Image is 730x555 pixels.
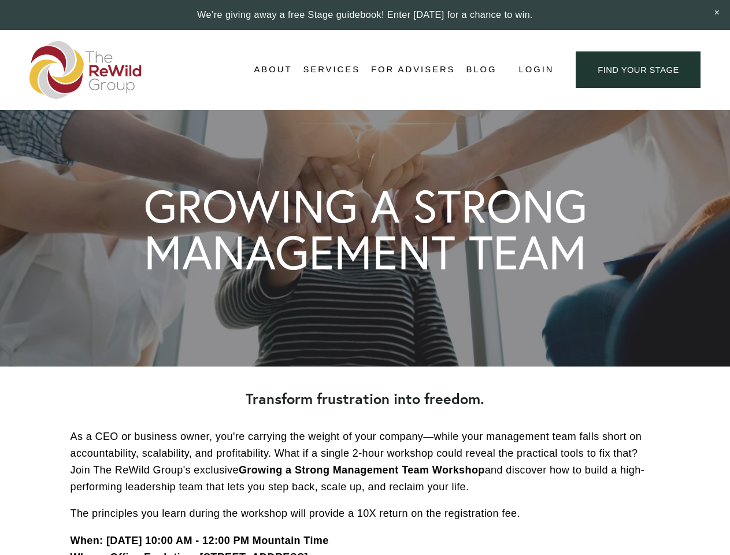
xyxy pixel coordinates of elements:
[29,41,143,99] img: The ReWild Group
[466,61,496,79] a: Blog
[371,61,455,79] a: For Advisers
[254,62,292,77] span: About
[576,51,701,88] a: find your stage
[144,229,587,276] h1: MANAGEMENT TEAM
[71,535,103,546] strong: When:
[71,505,660,522] p: The principles you learn during the workshop will provide a 10X return on the registration fee.
[254,61,292,79] a: folder dropdown
[71,428,660,495] p: As a CEO or business owner, you're carrying the weight of your company—while your management team...
[303,61,360,79] a: folder dropdown
[303,62,360,77] span: Services
[144,183,587,229] h1: GROWING A STRONG
[246,389,484,408] strong: Transform frustration into freedom.
[518,62,554,77] a: Login
[239,464,485,476] strong: Growing a Strong Management Team Workshop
